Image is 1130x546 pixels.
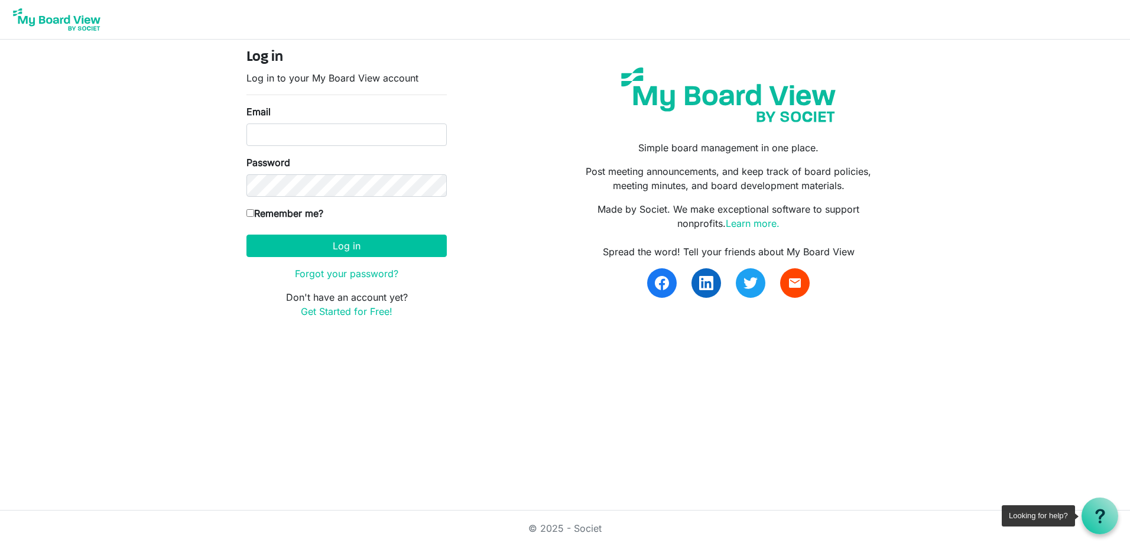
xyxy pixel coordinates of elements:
button: Log in [246,235,447,257]
h4: Log in [246,49,447,66]
img: facebook.svg [655,276,669,290]
p: Log in to your My Board View account [246,71,447,85]
p: Don't have an account yet? [246,290,447,318]
label: Email [246,105,271,119]
p: Post meeting announcements, and keep track of board policies, meeting minutes, and board developm... [574,164,884,193]
div: Spread the word! Tell your friends about My Board View [574,245,884,259]
a: Get Started for Free! [301,305,392,317]
a: email [780,268,810,298]
a: Learn more. [726,217,780,229]
p: Made by Societ. We make exceptional software to support nonprofits. [574,202,884,230]
img: twitter.svg [743,276,758,290]
label: Password [246,155,290,170]
a: © 2025 - Societ [528,522,602,534]
img: my-board-view-societ.svg [612,58,845,131]
img: linkedin.svg [699,276,713,290]
a: Forgot your password? [295,268,398,279]
label: Remember me? [246,206,323,220]
span: email [788,276,802,290]
p: Simple board management in one place. [574,141,884,155]
img: My Board View Logo [9,5,104,34]
input: Remember me? [246,209,254,217]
